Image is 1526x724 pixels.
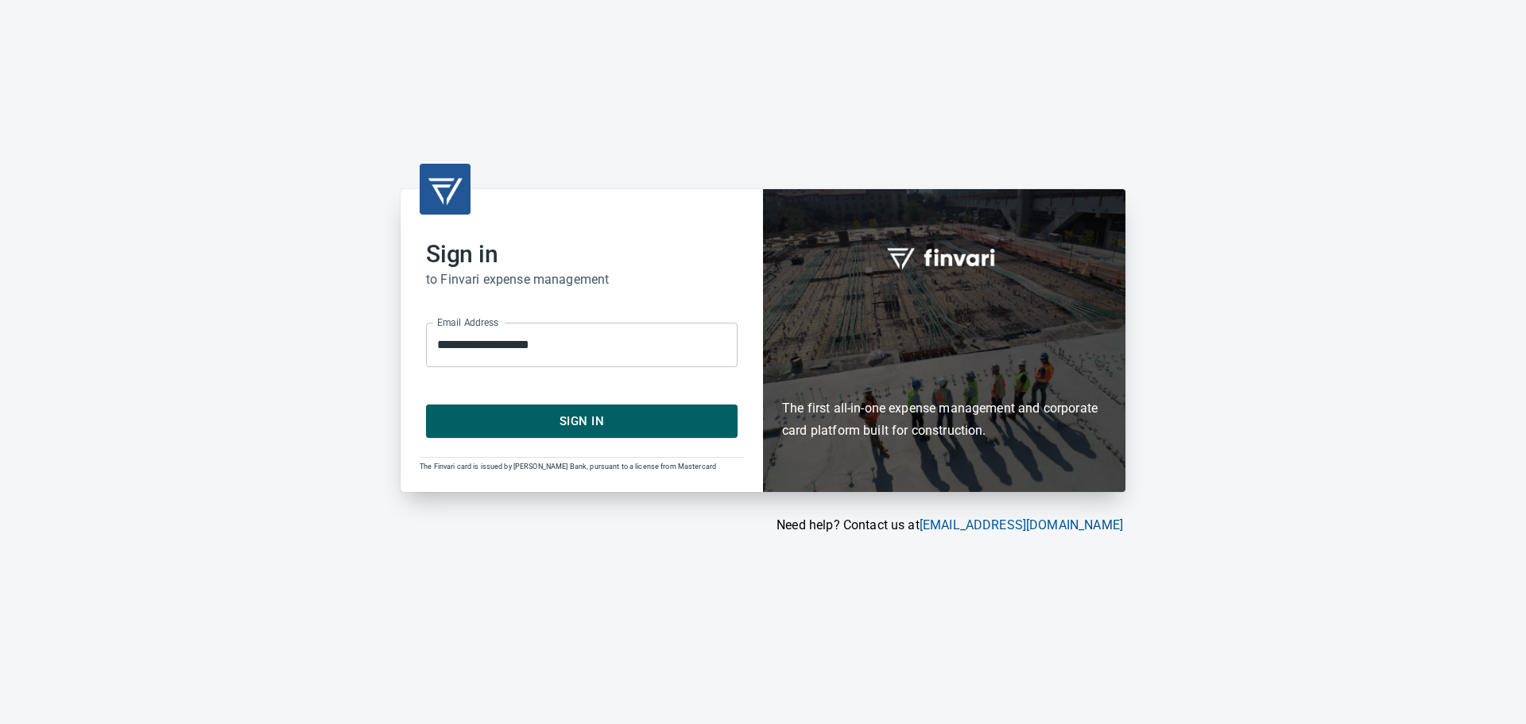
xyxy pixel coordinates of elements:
img: transparent_logo.png [426,170,464,208]
img: fullword_logo_white.png [885,239,1004,276]
h2: Sign in [426,240,738,269]
p: Need help? Contact us at [401,516,1123,535]
h6: to Finvari expense management [426,269,738,291]
span: The Finvari card is issued by [PERSON_NAME] Bank, pursuant to a license from Mastercard [420,463,716,470]
div: Finvari [763,189,1125,492]
button: Sign In [426,405,738,438]
h6: The first all-in-one expense management and corporate card platform built for construction. [782,306,1106,443]
span: Sign In [443,411,720,432]
a: [EMAIL_ADDRESS][DOMAIN_NAME] [920,517,1123,532]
